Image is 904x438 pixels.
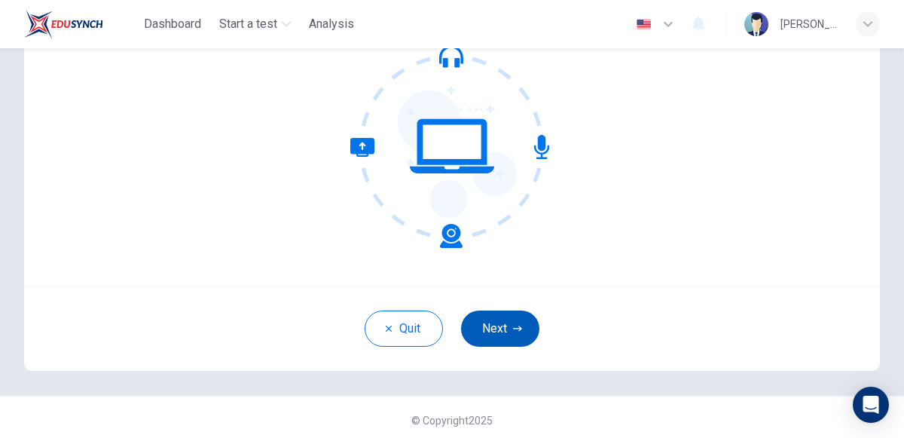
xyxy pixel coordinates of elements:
a: EduSynch logo [24,9,138,39]
img: EduSynch logo [24,9,103,39]
button: Dashboard [138,11,207,38]
button: Start a test [213,11,297,38]
span: Analysis [309,15,354,33]
div: Open Intercom Messenger [853,387,889,423]
button: Analysis [303,11,360,38]
img: en [634,19,653,30]
button: Next [461,311,539,347]
span: © Copyright 2025 [411,415,493,427]
img: Profile picture [744,12,768,36]
span: Dashboard [144,15,201,33]
span: Start a test [219,15,277,33]
button: Quit [365,311,443,347]
div: [PERSON_NAME] [780,15,838,33]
